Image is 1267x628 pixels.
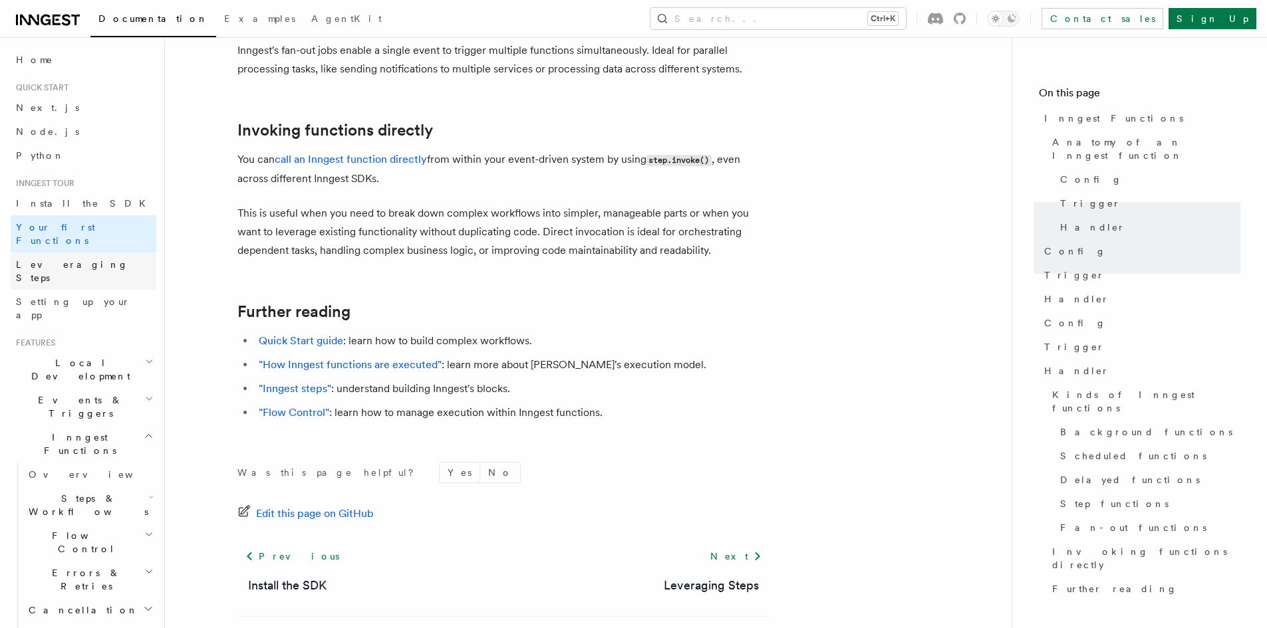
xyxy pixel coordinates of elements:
[1055,167,1240,191] a: Config
[255,332,770,350] li: : learn how to build complex workflows.
[237,150,770,188] p: You can from within your event-driven system by using , even across different Inngest SDKs.
[255,379,770,398] li: : understand building Inngest's blocks.
[11,388,156,425] button: Events & Triggers
[11,431,144,457] span: Inngest Functions
[1055,215,1240,239] a: Handler
[988,11,1020,27] button: Toggle dark mode
[1055,444,1240,468] a: Scheduled functions
[1055,516,1240,540] a: Fan-out functions
[1055,191,1240,215] a: Trigger
[303,4,390,36] a: AgentKit
[646,155,712,166] code: step.invoke()
[1039,359,1240,383] a: Handler
[1060,221,1125,234] span: Handler
[1055,420,1240,444] a: Background functions
[11,351,156,388] button: Local Development
[16,198,154,209] span: Install the SDK
[23,603,138,617] span: Cancellation
[1039,335,1240,359] a: Trigger
[11,120,156,144] a: Node.js
[1060,173,1122,186] span: Config
[237,121,433,140] a: Invoking functions directly
[1044,268,1105,282] span: Trigger
[11,82,69,93] span: Quick start
[440,463,480,482] button: Yes
[237,302,351,321] a: Further reading
[1044,316,1106,330] span: Config
[29,469,166,480] span: Overview
[1055,492,1240,516] a: Step functions
[664,576,759,595] a: Leveraging Steps
[1060,197,1121,210] span: Trigger
[23,566,144,593] span: Errors & Retries
[224,13,295,24] span: Examples
[16,222,95,246] span: Your first Functions
[1044,245,1106,258] span: Config
[11,425,156,463] button: Inngest Functions
[1052,582,1177,595] span: Further reading
[1060,473,1200,486] span: Delayed functions
[11,178,74,189] span: Inngest tour
[480,463,520,482] button: No
[275,153,427,165] a: call an Inngest function directly
[1044,292,1109,306] span: Handler
[1047,130,1240,167] a: Anatomy of an Inngest function
[1047,577,1240,601] a: Further reading
[1060,521,1206,534] span: Fan-out functions
[237,466,423,479] p: Was this page helpful?
[1039,239,1240,263] a: Config
[1052,136,1240,162] span: Anatomy of an Inngest function
[650,8,906,29] button: Search...Ctrl+K
[98,13,208,24] span: Documentation
[237,504,374,523] a: Edit this page on GitHub
[216,4,303,36] a: Examples
[23,463,156,486] a: Overview
[1044,364,1109,377] span: Handler
[255,356,770,374] li: : learn more about [PERSON_NAME]'s execution model.
[1060,425,1232,439] span: Background functions
[90,4,216,37] a: Documentation
[16,259,128,283] span: Leveraging Steps
[256,504,374,523] span: Edit this page on GitHub
[23,561,156,598] button: Errors & Retries
[237,204,770,260] p: This is useful when you need to break down complex workflows into simpler, manageable parts or wh...
[11,393,145,420] span: Events & Triggers
[23,492,148,518] span: Steps & Workflows
[248,576,327,595] a: Install the SDK
[237,41,770,78] p: Inngest's fan-out jobs enable a single event to trigger multiple functions simultaneously. Ideal ...
[1044,340,1105,354] span: Trigger
[1039,311,1240,335] a: Config
[1039,287,1240,311] a: Handler
[1039,106,1240,130] a: Inngest Functions
[11,356,145,383] span: Local Development
[11,290,156,327] a: Setting up your app
[23,598,156,622] button: Cancellation
[11,338,55,348] span: Features
[237,544,347,568] a: Previous
[1047,383,1240,420] a: Kinds of Inngest functions
[1039,85,1240,106] h4: On this page
[1060,449,1206,463] span: Scheduled functions
[23,486,156,524] button: Steps & Workflows
[1169,8,1256,29] a: Sign Up
[255,403,770,422] li: : learn how to manage execution within Inngest functions.
[23,524,156,561] button: Flow Control
[259,334,343,347] a: Quick Start guide
[16,150,65,161] span: Python
[11,253,156,290] a: Leveraging Steps
[1047,540,1240,577] a: Invoking functions directly
[1044,112,1183,125] span: Inngest Functions
[11,191,156,215] a: Install the SDK
[16,53,53,66] span: Home
[1055,468,1240,492] a: Delayed functions
[11,144,156,167] a: Python
[868,12,898,25] kbd: Ctrl+K
[1052,545,1240,572] span: Invoking functions directly
[259,382,331,395] a: "Inngest steps"
[16,296,130,320] span: Setting up your app
[1052,388,1240,415] span: Kinds of Inngest functions
[1042,8,1163,29] a: Contact sales
[16,102,79,113] span: Next.js
[259,358,442,371] a: "How Inngest functions are executed"
[11,48,156,72] a: Home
